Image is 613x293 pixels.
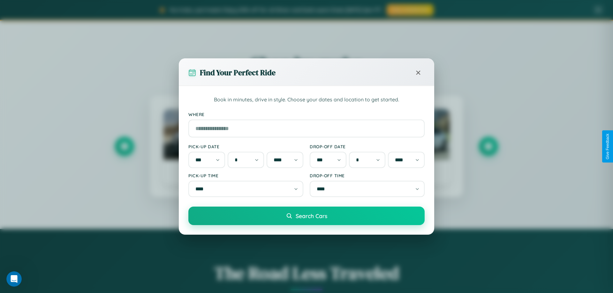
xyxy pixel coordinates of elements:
span: Search Cars [296,212,327,219]
label: Pick-up Date [188,144,303,149]
label: Drop-off Time [310,173,425,178]
label: Pick-up Time [188,173,303,178]
p: Book in minutes, drive in style. Choose your dates and location to get started. [188,96,425,104]
h3: Find Your Perfect Ride [200,67,276,78]
label: Drop-off Date [310,144,425,149]
label: Where [188,112,425,117]
button: Search Cars [188,207,425,225]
